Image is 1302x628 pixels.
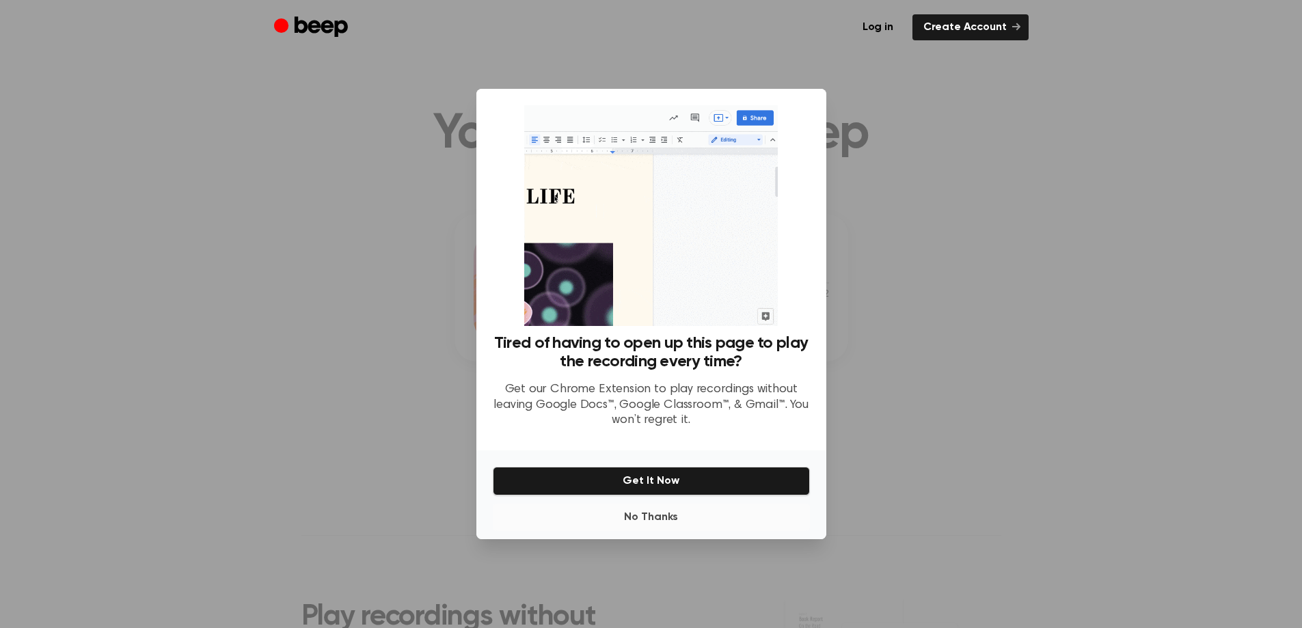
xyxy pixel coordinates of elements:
a: Log in [852,14,904,40]
p: Get our Chrome Extension to play recordings without leaving Google Docs™, Google Classroom™, & Gm... [493,382,810,428]
a: Beep [274,14,351,41]
button: No Thanks [493,504,810,531]
a: Create Account [912,14,1029,40]
img: Beep extension in action [524,105,778,326]
h3: Tired of having to open up this page to play the recording every time? [493,334,810,371]
button: Get It Now [493,467,810,495]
